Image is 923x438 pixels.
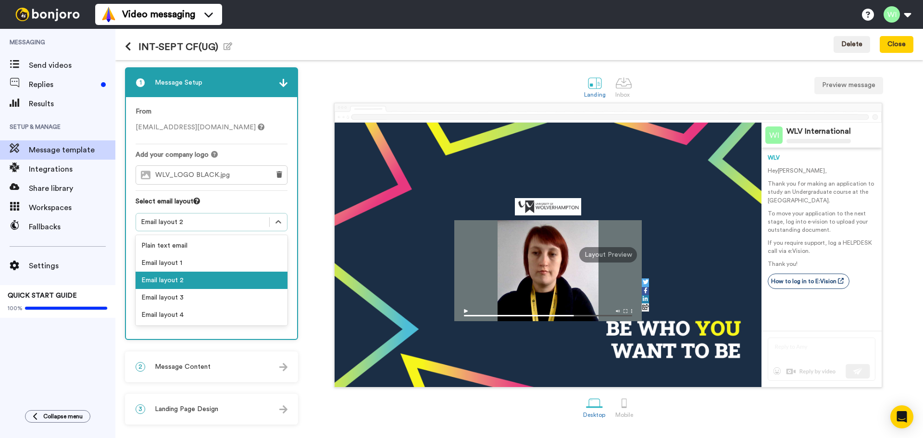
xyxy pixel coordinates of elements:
button: Preview message [814,77,883,94]
span: Replies [29,79,97,90]
a: How to log in to E:Vision [768,274,849,289]
img: c0db3496-36db-47dd-bc5f-9f3a1f8391a7 [515,198,582,215]
p: Thank you for making an application to study an Undergraduate course at the [GEOGRAPHIC_DATA]. [768,180,875,204]
div: WLV [768,154,875,162]
span: Message Content [155,362,211,372]
p: Hey [PERSON_NAME] , [768,167,875,175]
div: Plain text email [136,237,287,254]
span: Add your company logo [136,150,209,160]
div: Mobile [615,412,633,418]
a: Mobile [611,390,638,423]
span: 1 [136,78,145,88]
img: bj-logo-header-white.svg [12,8,84,21]
div: 2Message Content [125,351,298,382]
button: Close [880,36,913,53]
span: Settings [29,260,115,272]
div: WLV International [786,127,851,136]
span: Workspaces [29,202,115,213]
span: Fallbacks [29,221,115,233]
img: reply-preview.svg [768,338,875,381]
img: player-controls-full.svg [454,304,642,321]
p: If you require support, log a HELPDESK call via e:Vision. [768,239,875,255]
span: Share library [29,183,115,194]
div: Email layout 2 [136,272,287,289]
h1: INT-SEPT CF(UG) [125,41,232,52]
img: arrow.svg [279,79,287,87]
img: arrow.svg [279,405,287,413]
div: 3Landing Page Design [125,394,298,425]
img: Profile Image [765,126,783,144]
a: Inbox [611,70,637,103]
button: Collapse menu [25,410,90,423]
span: Landing Page Design [155,404,218,414]
span: Message Setup [155,78,202,88]
span: Collapse menu [43,413,83,420]
span: Video messaging [122,8,195,21]
div: Email layout 4 [136,306,287,324]
div: Layout Preview [579,247,637,263]
p: Thank you! [768,260,875,268]
button: Delete [834,36,870,53]
label: From [136,107,151,117]
span: Results [29,98,115,110]
div: Select email layout [136,197,287,213]
p: To move your application to the next stage, log into e-vision to upload your outstanding document. [768,210,875,234]
span: 2 [136,362,145,372]
span: WLV_LOGO BLACK.jpg [155,171,235,179]
span: QUICK START GUIDE [8,292,77,299]
div: Open Intercom Messenger [890,405,913,428]
span: Send videos [29,60,115,71]
div: Email layout 2 [141,217,264,227]
span: Message template [29,144,115,156]
a: Landing [579,70,611,103]
img: vm-color.svg [101,7,116,22]
img: arrow.svg [279,363,287,371]
div: Desktop [583,412,606,418]
span: 100% [8,304,23,312]
span: [EMAIL_ADDRESS][DOMAIN_NAME] [136,124,264,131]
div: Inbox [615,91,632,98]
div: Email layout 3 [136,289,287,306]
span: 3 [136,404,145,414]
span: Integrations [29,163,115,175]
div: Email layout 1 [136,254,287,272]
div: Landing [584,91,606,98]
a: Desktop [578,390,611,423]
